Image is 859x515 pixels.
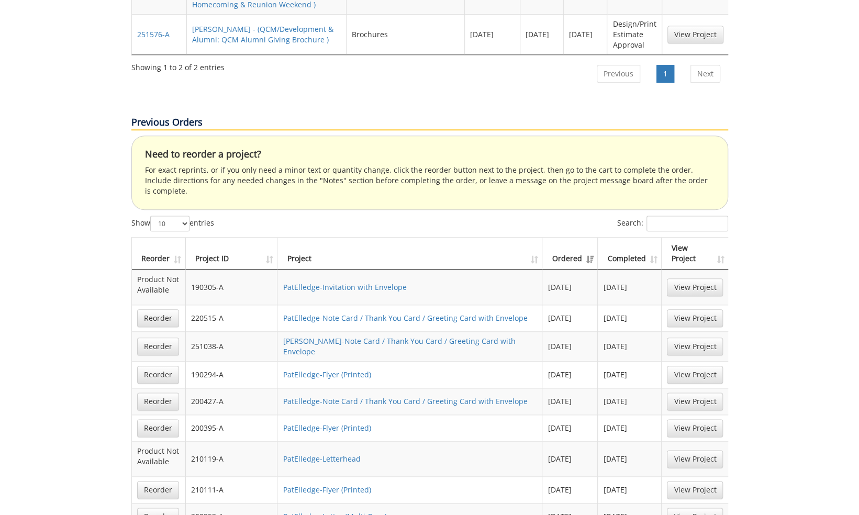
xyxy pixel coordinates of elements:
[186,238,278,270] th: Project ID: activate to sort column ascending
[667,419,723,437] a: View Project
[137,29,170,39] a: 251576-A
[347,14,465,54] td: Brochures
[542,441,598,476] td: [DATE]
[137,393,179,410] a: Reorder
[667,278,723,296] a: View Project
[542,415,598,441] td: [DATE]
[542,476,598,503] td: [DATE]
[598,238,662,270] th: Completed: activate to sort column ascending
[542,331,598,361] td: [DATE]
[646,216,728,231] input: Search:
[542,238,598,270] th: Ordered: activate to sort column ascending
[137,446,180,467] p: Product Not Available
[667,26,723,43] a: View Project
[186,305,278,331] td: 220515-A
[186,331,278,361] td: 251038-A
[283,313,527,323] a: PatElledge-Note Card / Thank You Card / Greeting Card with Envelope
[137,338,179,355] a: Reorder
[598,388,662,415] td: [DATE]
[598,415,662,441] td: [DATE]
[598,331,662,361] td: [DATE]
[137,274,180,295] p: Product Not Available
[186,388,278,415] td: 200427-A
[150,216,189,231] select: Showentries
[137,481,179,499] a: Reorder
[690,65,720,83] a: Next
[283,396,527,406] a: PatElledge-Note Card / Thank You Card / Greeting Card with Envelope
[192,24,333,44] a: [PERSON_NAME] - (QCM/Development & Alumni: QCM Alumni Giving Brochure )
[186,361,278,388] td: 190294-A
[186,270,278,305] td: 190305-A
[186,476,278,503] td: 210111-A
[667,366,723,384] a: View Project
[137,419,179,437] a: Reorder
[131,216,214,231] label: Show entries
[137,366,179,384] a: Reorder
[667,338,723,355] a: View Project
[667,481,723,499] a: View Project
[542,388,598,415] td: [DATE]
[667,450,723,468] a: View Project
[597,65,640,83] a: Previous
[520,14,564,54] td: [DATE]
[145,165,715,196] p: For exact reprints, or if you only need a minor text or quantity change, click the reorder button...
[283,423,371,433] a: PatElledge-Flyer (Printed)
[656,65,674,83] a: 1
[283,336,515,356] a: [PERSON_NAME]-Note Card / Thank You Card / Greeting Card with Envelope
[283,370,371,379] a: PatElledge-Flyer (Printed)
[186,415,278,441] td: 200395-A
[131,116,728,130] p: Previous Orders
[662,238,728,270] th: View Project: activate to sort column ascending
[132,238,186,270] th: Reorder: activate to sort column ascending
[542,361,598,388] td: [DATE]
[283,454,360,464] a: PatElledge-Letterhead
[598,270,662,305] td: [DATE]
[598,361,662,388] td: [DATE]
[667,309,723,327] a: View Project
[564,14,607,54] td: [DATE]
[598,305,662,331] td: [DATE]
[145,149,715,160] h4: Need to reorder a project?
[607,14,662,54] td: Design/Print Estimate Approval
[617,216,728,231] label: Search:
[465,14,520,54] td: [DATE]
[598,441,662,476] td: [DATE]
[131,58,225,73] div: Showing 1 to 2 of 2 entries
[277,238,542,270] th: Project: activate to sort column ascending
[667,393,723,410] a: View Project
[283,485,371,495] a: PatElledge-Flyer (Printed)
[598,476,662,503] td: [DATE]
[186,441,278,476] td: 210119-A
[542,270,598,305] td: [DATE]
[137,309,179,327] a: Reorder
[542,305,598,331] td: [DATE]
[283,282,406,292] a: PatElledge-Invitation with Envelope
